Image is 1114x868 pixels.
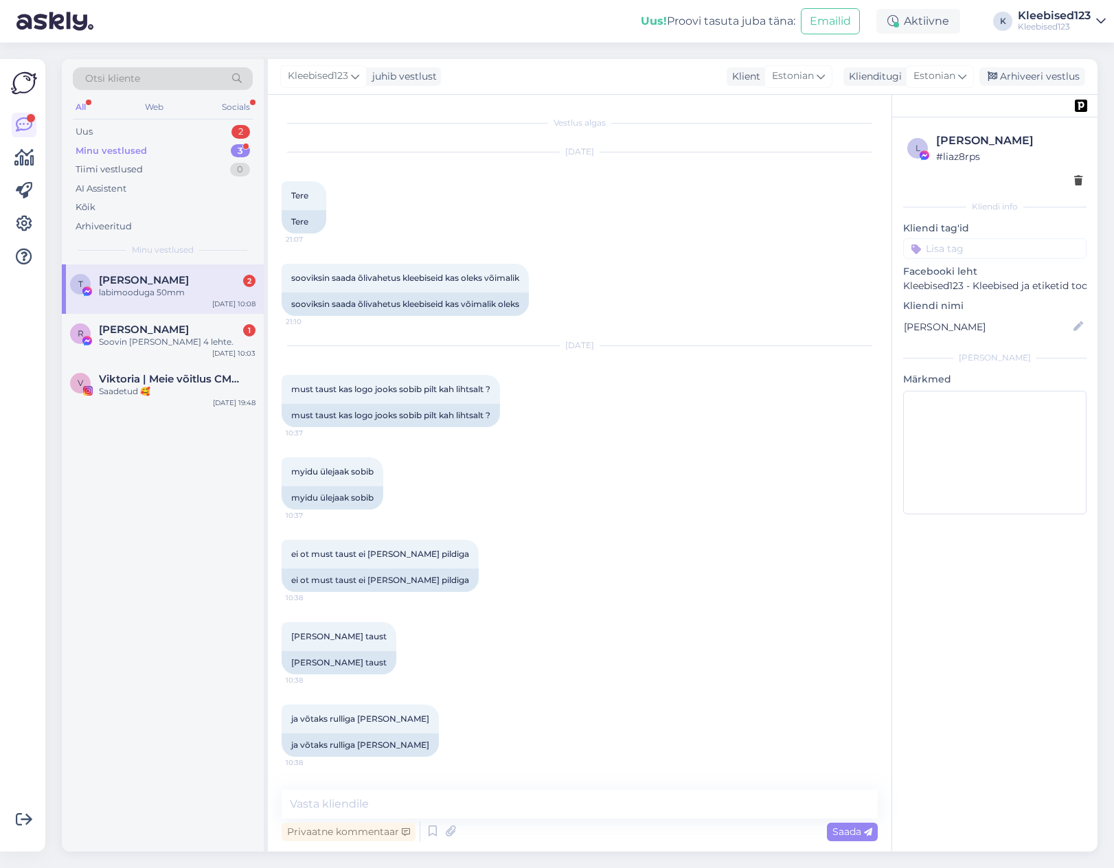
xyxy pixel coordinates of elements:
[230,163,250,176] div: 0
[286,593,337,603] span: 10:38
[76,125,93,139] div: Uus
[243,275,255,287] div: 2
[903,352,1087,364] div: [PERSON_NAME]
[286,675,337,685] span: 10:38
[282,486,383,510] div: myidu ülejaak sobib
[282,293,529,316] div: sooviksin saada õlivahetus kleebiseid kas võimalik oleks
[903,299,1087,313] p: Kliendi nimi
[76,182,126,196] div: AI Assistent
[1018,10,1091,21] div: Kleebised123
[142,98,166,116] div: Web
[243,324,255,336] div: 1
[903,264,1087,279] p: Facebooki leht
[903,279,1087,293] p: Kleebised123 - Kleebised ja etiketid toodetele ning kleebised autodele.
[282,117,878,129] div: Vestlus algas
[286,317,337,327] span: 21:10
[76,144,147,158] div: Minu vestlused
[801,8,860,34] button: Emailid
[291,713,429,724] span: ja võtaks rulliga [PERSON_NAME]
[76,220,132,233] div: Arhiveeritud
[1018,21,1091,32] div: Kleebised123
[291,631,387,641] span: [PERSON_NAME] taust
[641,14,667,27] b: Uus!
[213,398,255,408] div: [DATE] 19:48
[916,143,920,153] span: l
[903,201,1087,213] div: Kliendi info
[772,69,814,84] span: Estonian
[76,163,143,176] div: Tiimi vestlused
[219,98,253,116] div: Socials
[85,71,140,86] span: Otsi kliente
[282,569,479,592] div: ei ot must taust ei [PERSON_NAME] pildiga
[231,144,250,158] div: 3
[291,384,490,394] span: must taust kas logo jooks sobib pilt kah lihtsalt ?
[282,339,878,352] div: [DATE]
[727,69,760,84] div: Klient
[99,274,189,286] span: Tarmo Piho
[993,12,1012,31] div: K
[367,69,437,84] div: juhib vestlust
[286,234,337,244] span: 21:07
[132,244,194,256] span: Minu vestlused
[99,373,242,385] span: Viktoria | Meie võitlus CMVga ✨
[99,323,189,336] span: Ruth Kõivisto
[822,776,874,786] span: Kleebised123
[903,221,1087,236] p: Kliendi tag'id
[212,348,255,358] div: [DATE] 10:03
[936,133,1082,149] div: [PERSON_NAME]
[231,125,250,139] div: 2
[212,299,255,309] div: [DATE] 10:08
[903,372,1087,387] p: Märkmed
[286,510,337,521] span: 10:37
[1075,100,1087,112] img: pd
[291,273,519,283] span: sooviksin saada õlivahetus kleebiseid kas oleks võimalik
[904,319,1071,334] input: Lisa nimi
[286,757,337,768] span: 10:38
[291,549,469,559] span: ei ot must taust ei [PERSON_NAME] pildiga
[876,9,960,34] div: Aktiivne
[99,385,255,398] div: Saadetud 🥰
[286,428,337,438] span: 10:37
[282,146,878,158] div: [DATE]
[936,149,1082,164] div: # liaz8rps
[291,190,308,201] span: Tere
[282,823,416,841] div: Privaatne kommentaar
[99,286,255,299] div: labimooduga 50mm
[11,70,37,96] img: Askly Logo
[288,69,348,84] span: Kleebised123
[641,13,795,30] div: Proovi tasuta juba täna:
[99,336,255,348] div: Soovin [PERSON_NAME] 4 lehte.
[832,825,872,838] span: Saada
[291,466,374,477] span: myidu ülejaak sobib
[282,404,500,427] div: must taust kas logo jooks sobib pilt kah lihtsalt ?
[979,67,1085,86] div: Arhiveeri vestlus
[78,279,83,289] span: T
[76,201,95,214] div: Kõik
[282,733,439,757] div: ja võtaks rulliga [PERSON_NAME]
[78,378,83,388] span: V
[73,98,89,116] div: All
[903,238,1087,259] input: Lisa tag
[843,69,902,84] div: Klienditugi
[282,651,396,674] div: [PERSON_NAME] taust
[78,328,84,339] span: R
[282,210,326,233] div: Tere
[1018,10,1106,32] a: Kleebised123Kleebised123
[913,69,955,84] span: Estonian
